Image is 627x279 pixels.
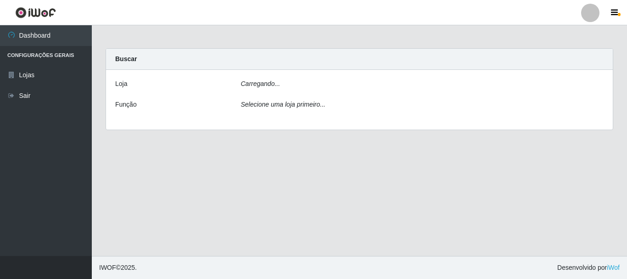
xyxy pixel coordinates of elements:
[115,55,137,63] strong: Buscar
[99,264,116,271] span: IWOF
[15,7,56,18] img: CoreUI Logo
[99,263,137,273] span: © 2025 .
[607,264,620,271] a: iWof
[241,80,280,87] i: Carregando...
[115,100,137,109] label: Função
[241,101,325,108] i: Selecione uma loja primeiro...
[557,263,620,273] span: Desenvolvido por
[115,79,127,89] label: Loja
